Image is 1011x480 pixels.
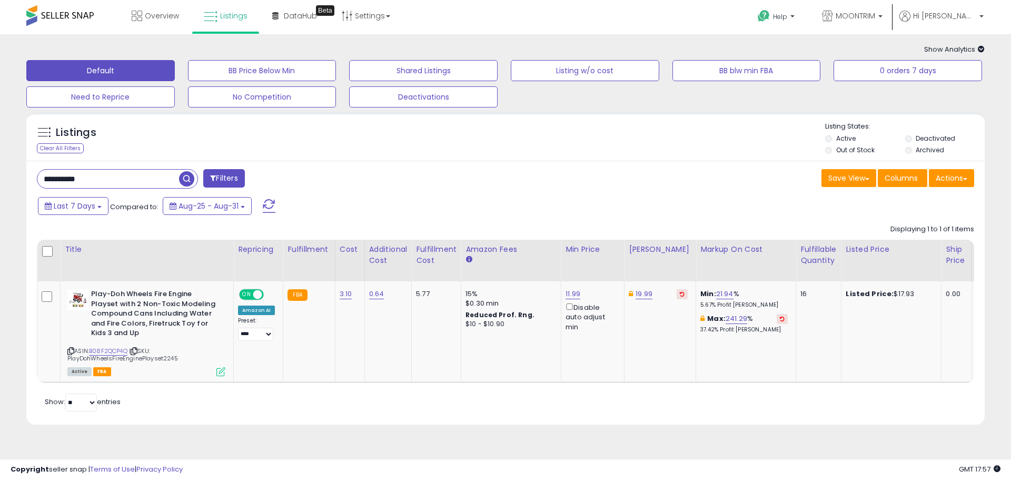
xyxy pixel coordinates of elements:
div: 16 [800,289,833,299]
p: 37.42% Profit [PERSON_NAME] [700,326,788,334]
div: % [700,289,788,309]
b: Min: [700,289,716,299]
span: Help [773,12,787,21]
div: Markup on Cost [700,244,791,255]
small: Amazon Fees. [465,255,472,265]
button: Filters [203,169,244,188]
small: FBA [288,289,307,301]
button: No Competition [188,86,336,107]
div: 15% [465,289,553,299]
div: Fulfillable Quantity [800,244,837,266]
a: Help [749,2,805,34]
span: Aug-25 - Aug-31 [179,201,239,211]
span: Show: entries [45,397,121,407]
a: Terms of Use [90,464,135,474]
span: FBA [93,367,111,376]
div: Displaying 1 to 1 of 1 items [890,224,974,234]
div: Cost [340,244,360,255]
button: Shared Listings [349,60,498,81]
span: ON [240,290,253,299]
div: 0.00 [946,289,963,299]
i: Get Help [757,9,770,23]
span: OFF [262,290,279,299]
b: Reduced Prof. Rng. [465,310,534,319]
div: Repricing [238,244,279,255]
span: All listings currently available for purchase on Amazon [67,367,92,376]
b: Max: [707,314,726,324]
span: Show Analytics [924,44,985,54]
button: Deactivations [349,86,498,107]
b: Play-Doh Wheels Fire Engine Playset with 2 Non-Toxic Modeling Compound Cans Including Water and F... [91,289,219,341]
div: 5.77 [416,289,453,299]
div: Amazon AI [238,306,275,315]
a: 241.29 [726,314,747,324]
div: % [700,314,788,334]
div: Amazon Fees [465,244,557,255]
a: Hi [PERSON_NAME] [899,11,984,34]
div: Title [65,244,229,255]
button: Actions [929,169,974,187]
a: B08F2QCP4Q [89,347,127,356]
div: Listed Price [846,244,937,255]
label: Active [836,134,856,143]
a: Privacy Policy [136,464,183,474]
label: Deactivated [916,134,955,143]
h5: Listings [56,125,96,140]
div: Additional Cost [369,244,408,266]
div: Ship Price [946,244,967,266]
label: Archived [916,145,944,154]
a: 0.64 [369,289,384,299]
div: seller snap | | [11,465,183,475]
a: 19.99 [636,289,652,299]
button: Save View [821,169,876,187]
button: Columns [878,169,927,187]
span: Compared to: [110,202,158,212]
div: Fulfillment [288,244,330,255]
p: 5.67% Profit [PERSON_NAME] [700,301,788,309]
span: Listings [220,11,247,21]
div: Tooltip anchor [316,5,334,16]
img: 41b8-7Lz33L._SL40_.jpg [67,289,88,310]
b: Listed Price: [846,289,894,299]
a: 3.10 [340,289,352,299]
strong: Copyright [11,464,49,474]
span: Hi [PERSON_NAME] [913,11,976,21]
label: Out of Stock [836,145,875,154]
span: Overview [145,11,179,21]
div: Fulfillment Cost [416,244,457,266]
span: MOONTRIM [836,11,875,21]
span: | SKU: PlayDohWheelsFireEnginePlayset2245 [67,347,178,363]
button: BB Price Below Min [188,60,336,81]
div: [PERSON_NAME] [629,244,691,255]
div: ASIN: [67,289,225,375]
th: The percentage added to the cost of goods (COGS) that forms the calculator for Min & Max prices. [696,240,796,281]
span: 2025-09-8 17:57 GMT [959,464,1000,474]
a: 11.99 [566,289,580,299]
a: 21.94 [716,289,734,299]
button: Listing w/o cost [511,60,659,81]
div: Preset: [238,317,275,341]
button: Need to Reprice [26,86,175,107]
span: Last 7 Days [54,201,95,211]
p: Listing States: [825,122,984,132]
span: DataHub [284,11,317,21]
button: 0 orders 7 days [834,60,982,81]
div: $17.93 [846,289,933,299]
div: Min Price [566,244,620,255]
button: BB blw min FBA [672,60,821,81]
div: Disable auto adjust min [566,301,616,332]
div: Clear All Filters [37,143,84,153]
button: Default [26,60,175,81]
span: Columns [885,173,918,183]
div: $0.30 min [465,299,553,308]
button: Last 7 Days [38,197,108,215]
button: Aug-25 - Aug-31 [163,197,252,215]
div: $10 - $10.90 [465,320,553,329]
